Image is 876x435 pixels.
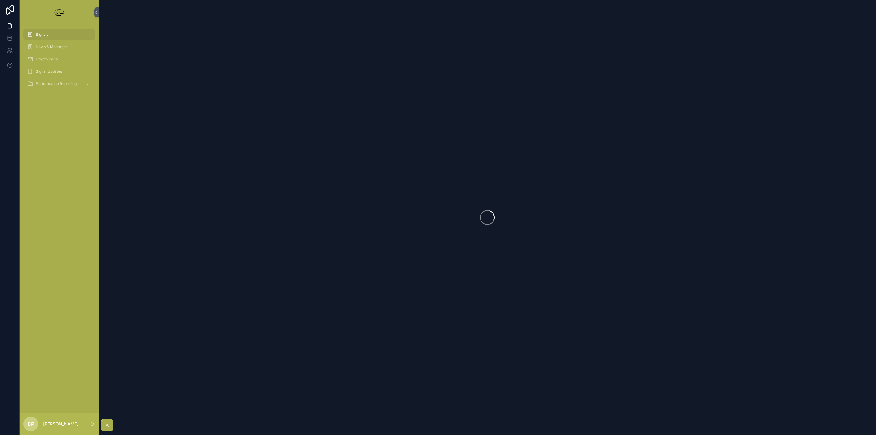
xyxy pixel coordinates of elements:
[23,54,95,65] a: Crypto Pairs
[36,44,67,49] span: News & Messages
[53,7,65,17] img: App logo
[23,66,95,77] a: Signal Updates
[43,421,79,427] p: [PERSON_NAME]
[20,25,99,97] div: scrollable content
[23,41,95,52] a: News & Messages
[23,78,95,89] a: Performance Reporting
[36,69,62,74] span: Signal Updates
[36,57,58,62] span: Crypto Pairs
[36,32,48,37] span: Signals
[36,81,77,86] span: Performance Reporting
[28,420,34,428] span: BP
[23,29,95,40] a: Signals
